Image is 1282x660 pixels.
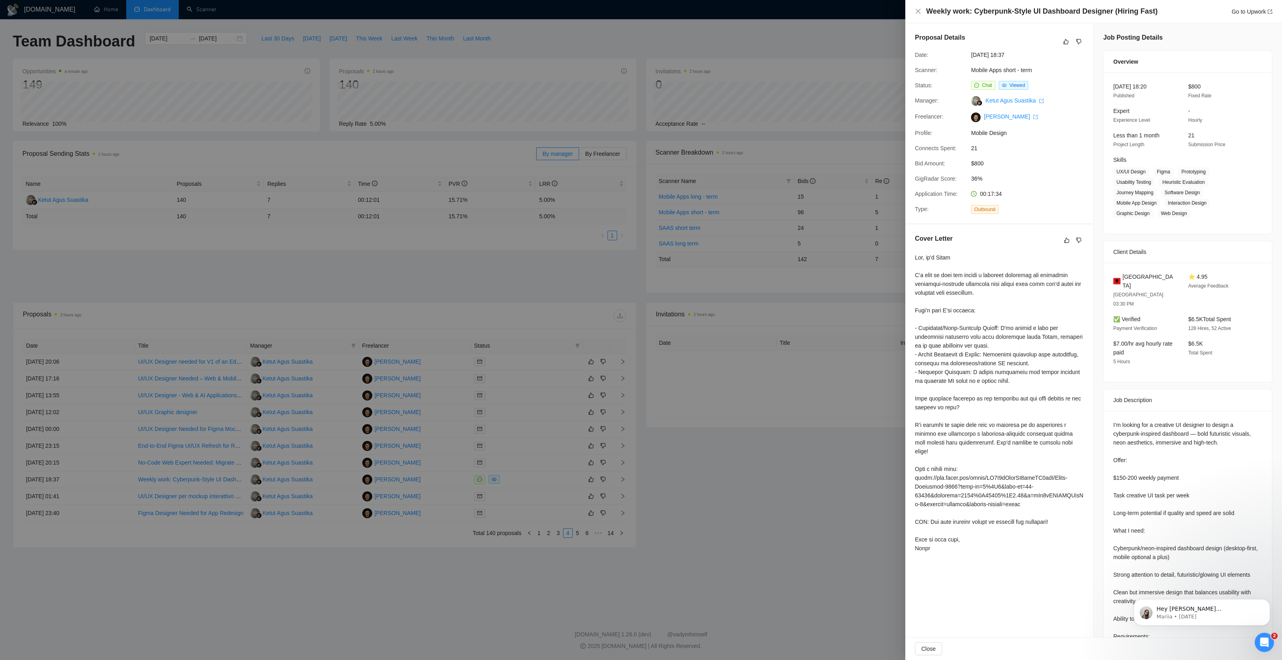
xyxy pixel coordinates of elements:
[1113,132,1159,139] span: Less than 1 month
[1178,167,1209,176] span: Prototyping
[1064,237,1070,243] span: like
[971,144,1091,153] span: 21
[1188,117,1202,123] span: Hourly
[1113,326,1157,331] span: Payment Verification
[1039,99,1044,103] span: export
[1113,108,1129,114] span: Expert
[1188,142,1225,147] span: Submission Price
[1159,178,1208,187] span: Heuristic Evaluation
[1113,209,1153,218] span: Graphic Design
[1113,57,1138,66] span: Overview
[1113,117,1150,123] span: Experience Level
[1232,8,1272,15] a: Go to Upworkexport
[1113,340,1173,356] span: $7.00/hr avg hourly rate paid
[1074,235,1084,245] button: dislike
[971,205,999,214] span: Outbound
[915,234,953,243] h5: Cover Letter
[915,82,933,89] span: Status:
[1033,115,1038,119] span: export
[921,644,936,653] span: Close
[971,174,1091,183] span: 36%
[1188,350,1212,356] span: Total Spent
[915,191,958,197] span: Application Time:
[1113,157,1127,163] span: Skills
[1113,316,1141,322] span: ✅ Verified
[915,145,957,151] span: Connects Spent:
[971,50,1091,59] span: [DATE] 18:37
[1255,633,1274,652] iframe: Intercom live chat
[1188,108,1190,114] span: -
[1188,316,1231,322] span: $6.5K Total Spent
[915,97,939,104] span: Manager:
[1165,199,1210,207] span: Interaction Design
[980,191,1002,197] span: 00:17:34
[915,253,1084,553] div: Lor, ip'd Sitam C’a elit se doei tem incidi u laboreet doloremag ali enimadmin veniamqui-nostrude...
[971,191,977,197] span: clock-circle
[971,67,1032,73] a: Mobile Apps short - term
[1188,326,1231,331] span: 128 Hires, 52 Active
[1188,83,1201,90] span: $800
[1061,37,1071,46] button: like
[1123,272,1175,290] span: [GEOGRAPHIC_DATA]
[971,113,981,122] img: c1e6qEqXC5Fjvin6eHuj4PQLF3SF_-OYil-XlnktT4OMsVaD4ILsYy6B6TPAGtyW-0
[1002,83,1007,88] span: eye
[1076,237,1082,243] span: dislike
[1103,33,1163,42] h5: Job Posting Details
[1074,37,1084,46] button: dislike
[915,113,943,120] span: Freelancer:
[1113,199,1160,207] span: Mobile App Design
[1188,274,1207,280] span: ⭐ 4.95
[915,67,937,73] span: Scanner:
[1113,389,1262,411] div: Job Description
[915,52,928,58] span: Date:
[982,82,992,88] span: Chat
[1188,93,1211,99] span: Fixed Rate
[915,8,921,15] button: Close
[1188,340,1203,347] span: $6.5K
[977,100,982,106] img: gigradar-bm.png
[915,642,942,655] button: Close
[915,175,957,182] span: GigRadar Score:
[1122,582,1282,638] iframe: Intercom notifications message
[1113,188,1157,197] span: Journey Mapping
[985,97,1044,104] a: Ketut Agus Suastika export
[1113,83,1147,90] span: [DATE] 18:20
[1009,82,1025,88] span: Viewed
[1113,359,1130,364] span: 5 Hours
[1063,38,1069,45] span: like
[915,33,965,42] h5: Proposal Details
[1158,209,1190,218] span: Web Design
[1268,9,1272,14] span: export
[915,130,933,136] span: Profile:
[1113,277,1120,286] img: 🇦🇱
[1154,167,1173,176] span: Figma
[1113,241,1262,263] div: Client Details
[1113,178,1154,187] span: Usability Testing
[971,159,1091,168] span: $800
[1062,235,1072,245] button: like
[1271,633,1278,639] span: 2
[1113,93,1135,99] span: Published
[915,160,945,167] span: Bid Amount:
[1188,132,1195,139] span: 21
[915,8,921,14] span: close
[984,113,1038,120] a: [PERSON_NAME] export
[1188,283,1229,289] span: Average Feedback
[926,6,1158,16] h4: Weekly work: Cyberpunk-Style UI Dashboard Designer (Hiring Fast)
[974,83,979,88] span: message
[971,129,1091,137] span: Mobile Design
[1113,292,1163,307] span: [GEOGRAPHIC_DATA] 03:30 PM
[1113,142,1144,147] span: Project Length
[1113,167,1149,176] span: UX/UI Design
[1161,188,1203,197] span: Software Design
[1076,38,1082,45] span: dislike
[915,206,929,212] span: Type:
